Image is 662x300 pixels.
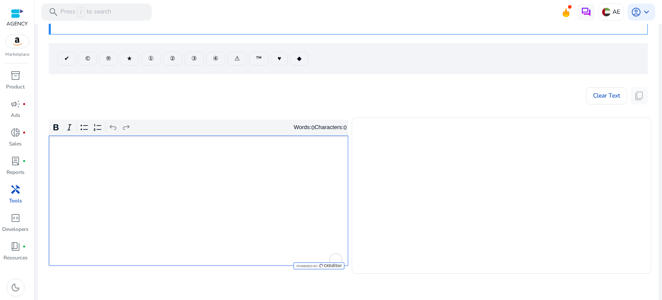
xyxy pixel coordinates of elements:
span: ③ [191,54,197,63]
label: 0 [311,124,314,131]
button: ™ [249,52,269,66]
span: fiber_manual_record [22,159,26,163]
button: ⚠ [228,52,247,66]
button: Clear Text [586,87,627,104]
img: ae.svg [602,8,611,16]
p: AGENCY [6,20,28,28]
span: search [48,7,59,17]
button: ① [141,52,161,66]
span: donut_small [10,127,21,138]
span: Powered by [296,264,318,268]
span: account_circle [631,7,641,17]
p: Ads [11,111,20,119]
p: Product [6,83,25,91]
p: Press to search [60,7,111,17]
span: fiber_manual_record [22,245,26,248]
button: © [78,52,97,66]
span: code_blocks [10,213,21,223]
button: ② [163,52,182,66]
span: handyman [10,184,21,195]
span: fiber_manual_record [22,131,26,134]
span: campaign [10,99,21,109]
span: fiber_manual_record [22,102,26,106]
span: ® [106,54,111,63]
span: ◆ [297,54,302,63]
button: ® [99,52,118,66]
span: ① [148,54,154,63]
button: ◆ [290,52,309,66]
span: ② [170,54,175,63]
span: Clear Text [593,87,620,104]
p: AE [612,4,620,19]
button: ③ [184,52,204,66]
span: © [85,54,90,63]
p: Marketplace [5,51,29,58]
span: ⚠ [234,54,240,63]
div: Rich Text Editor. Editing area: main. Press Alt+0 for help. [49,136,348,266]
button: ★ [120,52,139,66]
span: dark_mode [10,282,21,293]
span: ④ [213,54,219,63]
span: lab_profile [10,156,21,166]
span: ✔ [64,54,69,63]
p: Reports [6,168,25,176]
button: ♥ [271,52,288,66]
span: book_4 [10,241,21,252]
p: Tools [9,197,22,205]
span: / [77,7,85,17]
span: ♥ [278,54,281,63]
div: Words: Characters: [294,122,347,133]
p: Sales [9,140,22,148]
button: ④ [206,52,225,66]
button: ✔ [57,52,76,66]
span: inventory_2 [10,70,21,81]
img: amazon.svg [6,35,29,48]
span: ™ [256,54,262,63]
div: Editor toolbar [49,120,348,136]
span: ★ [127,54,132,63]
span: keyboard_arrow_down [641,7,652,17]
label: 0 [343,124,347,131]
p: Resources [3,254,28,262]
p: Developers [2,225,28,233]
